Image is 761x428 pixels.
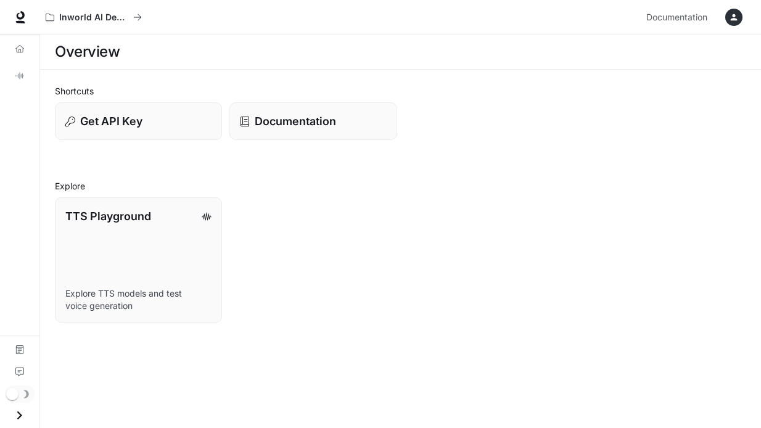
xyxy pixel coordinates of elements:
button: All workspaces [40,5,147,30]
span: Dark mode toggle [6,387,19,400]
p: Inworld AI Demos [59,12,128,23]
p: Get API Key [80,113,142,130]
button: Open drawer [6,403,33,428]
h2: Explore [55,179,746,192]
span: Documentation [646,10,707,25]
h1: Overview [55,39,120,64]
p: TTS Playground [65,208,151,224]
a: Documentation [641,5,717,30]
p: Explore TTS models and test voice generation [65,287,212,312]
a: TTS Playground [5,66,35,86]
a: Feedback [5,362,35,382]
button: Get API Key [55,102,222,140]
h2: Shortcuts [55,84,746,97]
a: Documentation [229,102,397,140]
a: TTS PlaygroundExplore TTS models and test voice generation [55,197,222,323]
a: Overview [5,39,35,59]
a: Documentation [5,340,35,360]
p: Documentation [255,113,336,130]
